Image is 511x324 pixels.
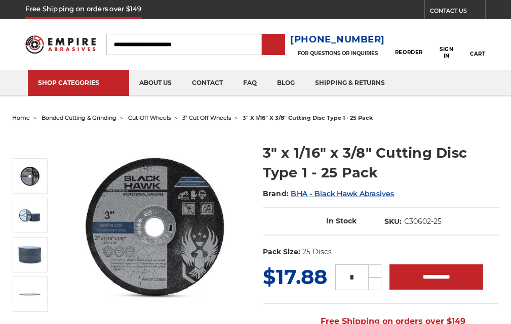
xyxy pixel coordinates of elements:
[326,216,357,225] span: In Stock
[243,114,373,121] span: 3" x 1/16" x 3/8" cutting disc type 1 - 25 pack
[263,189,289,198] span: Brand:
[38,79,119,86] div: SHOP CATEGORIES
[263,264,327,289] span: $17.88
[233,70,267,96] a: faq
[470,51,485,57] span: Cart
[302,247,332,257] dd: 25 Discs
[290,32,385,47] a: [PHONE_NUMBER]
[182,70,233,96] a: contact
[395,49,423,56] span: Reorder
[290,50,385,57] p: FOR QUESTIONS OR INQUIRIES
[25,31,96,58] img: Empire Abrasives
[384,216,402,227] dt: SKU:
[182,114,231,121] a: 3" cut off wheels
[129,70,182,96] a: about us
[128,114,171,121] a: cut-off wheels
[404,216,442,227] dd: C30602-25
[19,136,43,158] button: Previous
[17,163,43,189] img: 3" x 1/16" x 3/8" Cutting Disc
[62,132,248,318] img: 3" x 1/16" x 3/8" Cutting Disc
[305,70,395,96] a: shipping & returns
[17,203,43,228] img: 3" x .0625" x 3/8" Cut off Disc
[17,242,43,267] img: 3" x 3/8" Metal Cut off Wheels
[430,5,485,19] a: CONTACT US
[263,143,499,182] h1: 3" x 1/16" x 3/8" Cutting Disc Type 1 - 25 Pack
[470,30,485,59] a: Cart
[263,247,300,257] dt: Pack Size:
[436,46,456,59] span: Sign In
[42,114,116,121] a: bonded cutting & grinding
[17,282,43,307] img: 3" wiz wheels for cutting metal
[263,35,284,55] input: Submit
[291,189,394,198] a: BHA - Black Hawk Abrasives
[395,33,423,55] a: Reorder
[267,70,305,96] a: blog
[12,114,30,121] a: home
